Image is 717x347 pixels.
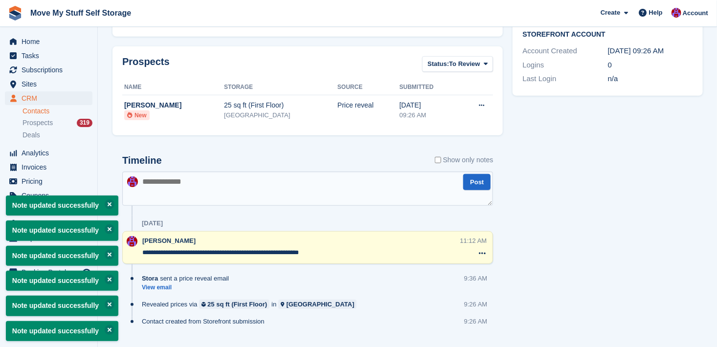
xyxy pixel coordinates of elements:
[207,300,267,309] div: 25 sq ft (First Floor)
[464,300,488,309] div: 9:26 AM
[8,6,22,21] img: stora-icon-8386f47178a22dfd0bd8f6a31ec36ba5ce8667c1dd55bd0f319d3a0aa187defe.svg
[337,80,400,95] th: Source
[142,283,234,292] a: View email
[522,73,607,85] div: Last Login
[224,80,337,95] th: Storage
[608,73,693,85] div: n/a
[22,107,92,116] a: Contacts
[5,174,92,188] a: menu
[427,59,449,69] span: Status:
[6,246,118,266] p: Note updated successfully
[5,49,92,63] a: menu
[22,118,53,128] span: Prospects
[5,63,92,77] a: menu
[5,231,92,245] a: menu
[422,56,493,72] button: Status: To Review
[649,8,663,18] span: Help
[142,274,158,283] span: Stora
[77,119,92,127] div: 319
[6,195,118,216] p: Note updated successfully
[672,8,681,18] img: Carrie Machin
[22,189,80,202] span: Coupons
[124,110,150,120] li: New
[464,317,488,326] div: 9:26 AM
[5,217,92,231] a: menu
[22,174,80,188] span: Pricing
[5,77,92,91] a: menu
[122,56,170,74] h2: Prospects
[337,100,400,110] div: Price reveal
[142,300,361,309] div: Revealed prices via in
[22,49,80,63] span: Tasks
[22,130,92,140] a: Deals
[400,100,458,110] div: [DATE]
[22,35,80,48] span: Home
[5,265,92,279] a: menu
[400,110,458,120] div: 09:26 AM
[5,189,92,202] a: menu
[6,296,118,316] p: Note updated successfully
[22,63,80,77] span: Subscriptions
[6,271,118,291] p: Note updated successfully
[224,100,337,110] div: 25 sq ft (First Floor)
[460,236,487,245] div: 11:12 AM
[435,155,493,165] label: Show only notes
[22,118,92,128] a: Prospects 319
[400,80,458,95] th: Submitted
[127,236,137,247] img: Carrie Machin
[26,5,135,21] a: Move My Stuff Self Storage
[287,300,355,309] div: [GEOGRAPHIC_DATA]
[22,77,80,91] span: Sites
[199,300,269,309] a: 25 sq ft (First Floor)
[5,146,92,160] a: menu
[608,45,693,57] div: [DATE] 09:26 AM
[127,176,138,187] img: Carrie Machin
[522,45,607,57] div: Account Created
[142,219,163,227] div: [DATE]
[683,8,708,18] span: Account
[22,130,40,140] span: Deals
[522,29,693,39] h2: Storefront Account
[5,91,92,105] a: menu
[124,100,224,110] div: [PERSON_NAME]
[22,146,80,160] span: Analytics
[522,60,607,71] div: Logins
[22,160,80,174] span: Invoices
[608,60,693,71] div: 0
[6,321,118,341] p: Note updated successfully
[464,274,488,283] div: 9:36 AM
[449,59,480,69] span: To Review
[142,274,234,283] div: sent a price reveal email
[463,174,491,190] button: Post
[122,80,224,95] th: Name
[224,110,337,120] div: [GEOGRAPHIC_DATA]
[435,155,441,165] input: Show only notes
[6,220,118,240] p: Note updated successfully
[5,35,92,48] a: menu
[5,203,92,217] a: menu
[5,160,92,174] a: menu
[142,237,196,244] span: [PERSON_NAME]
[22,91,80,105] span: CRM
[122,155,162,166] h2: Timeline
[278,300,357,309] a: [GEOGRAPHIC_DATA]
[142,317,269,326] div: Contact created from Storefront submission
[601,8,620,18] span: Create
